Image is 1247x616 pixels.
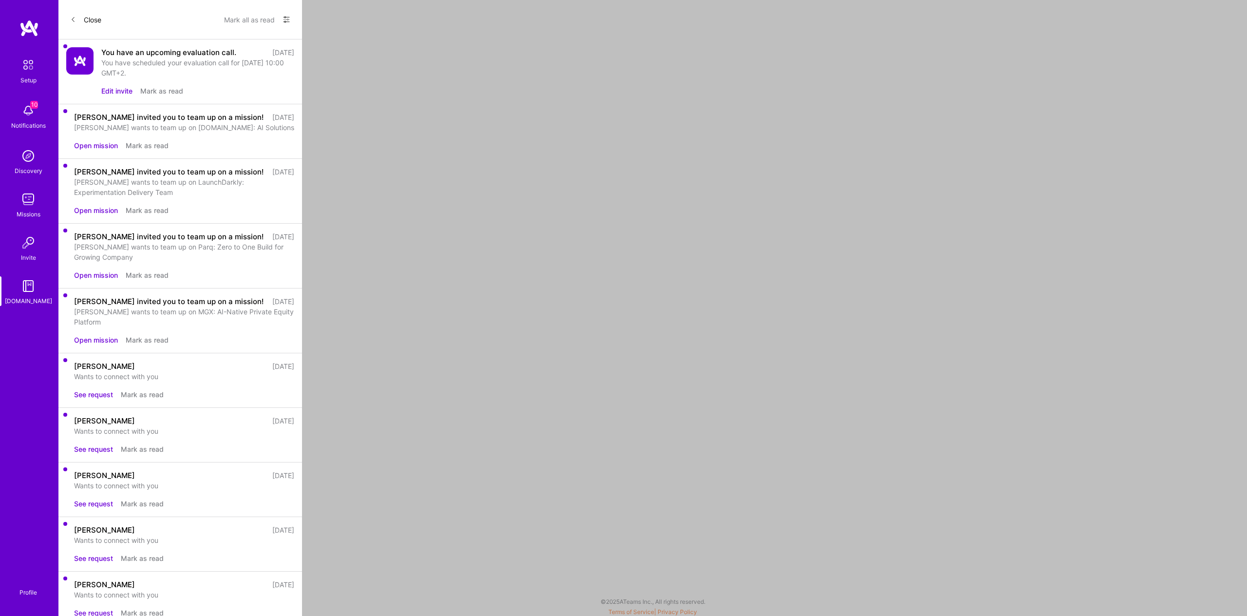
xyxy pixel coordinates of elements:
[74,535,294,545] div: Wants to connect with you
[70,12,101,27] button: Close
[74,553,113,563] button: See request
[74,270,118,280] button: Open mission
[121,499,164,509] button: Mark as read
[19,146,38,166] img: discovery
[272,361,294,371] div: [DATE]
[19,101,38,120] img: bell
[272,167,294,177] div: [DATE]
[74,470,135,481] div: [PERSON_NAME]
[272,47,294,58] div: [DATE]
[121,553,164,563] button: Mark as read
[16,577,40,597] a: Profile
[74,307,294,327] div: [PERSON_NAME] wants to team up on MGX: AI-Native Private Equity Platform
[74,481,294,491] div: Wants to connect with you
[74,499,113,509] button: See request
[15,166,42,176] div: Discovery
[74,112,264,122] div: [PERSON_NAME] invited you to team up on a mission!
[74,361,135,371] div: [PERSON_NAME]
[74,122,294,133] div: [PERSON_NAME] wants to team up on [DOMAIN_NAME]: AI Solutions
[272,296,294,307] div: [DATE]
[74,444,113,454] button: See request
[19,190,38,209] img: teamwork
[272,579,294,590] div: [DATE]
[101,86,132,96] button: Edit invite
[74,525,135,535] div: [PERSON_NAME]
[74,167,264,177] div: [PERSON_NAME] invited you to team up on a mission!
[126,140,169,151] button: Mark as read
[74,371,294,382] div: Wants to connect with you
[20,75,37,85] div: Setup
[74,426,294,436] div: Wants to connect with you
[74,242,294,262] div: [PERSON_NAME] wants to team up on Parq: Zero to One Build for Growing Company
[19,233,38,252] img: Invite
[224,12,275,27] button: Mark all as read
[126,205,169,215] button: Mark as read
[74,205,118,215] button: Open mission
[74,389,113,400] button: See request
[74,177,294,197] div: [PERSON_NAME] wants to team up on LaunchDarkly: Experimentation Delivery Team
[272,231,294,242] div: [DATE]
[74,140,118,151] button: Open mission
[5,296,52,306] div: [DOMAIN_NAME]
[74,231,264,242] div: [PERSON_NAME] invited you to team up on a mission!
[19,19,39,37] img: logo
[18,55,38,75] img: setup
[272,525,294,535] div: [DATE]
[121,444,164,454] button: Mark as read
[19,276,38,296] img: guide book
[140,86,183,96] button: Mark as read
[74,590,294,600] div: Wants to connect with you
[19,587,37,597] div: Profile
[272,112,294,122] div: [DATE]
[74,296,264,307] div: [PERSON_NAME] invited you to team up on a mission!
[74,335,118,345] button: Open mission
[126,335,169,345] button: Mark as read
[101,47,236,58] div: You have an upcoming evaluation call.
[272,416,294,426] div: [DATE]
[66,47,94,75] img: Company Logo
[21,252,36,263] div: Invite
[121,389,164,400] button: Mark as read
[101,58,294,78] div: You have scheduled your evaluation call for [DATE] 10:00 GMT+2.
[17,209,40,219] div: Missions
[74,579,135,590] div: [PERSON_NAME]
[30,101,38,109] span: 10
[126,270,169,280] button: Mark as read
[272,470,294,481] div: [DATE]
[74,416,135,426] div: [PERSON_NAME]
[11,120,46,131] div: Notifications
